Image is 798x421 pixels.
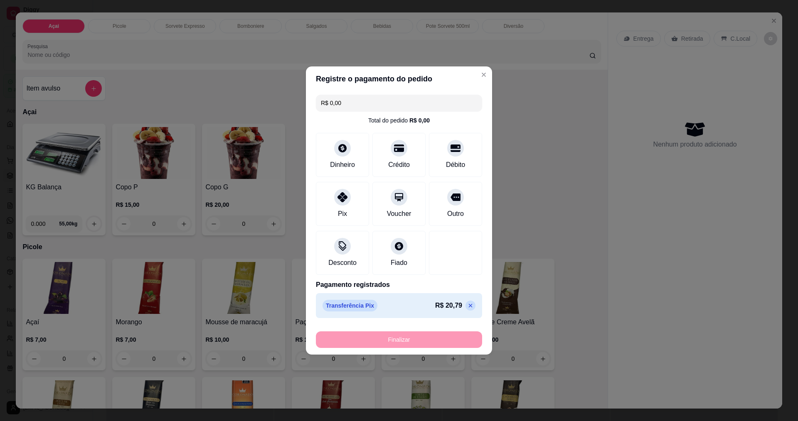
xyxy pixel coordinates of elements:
div: Fiado [391,258,407,268]
p: Pagamento registrados [316,280,482,290]
div: Outro [447,209,464,219]
div: Débito [446,160,465,170]
p: R$ 20,79 [435,301,462,311]
button: Close [477,68,490,81]
div: Total do pedido [368,116,430,125]
div: R$ 0,00 [409,116,430,125]
div: Pix [338,209,347,219]
div: Crédito [388,160,410,170]
div: Voucher [387,209,411,219]
p: Transferência Pix [323,300,377,311]
input: Ex.: hambúrguer de cordeiro [321,95,477,111]
div: Dinheiro [330,160,355,170]
header: Registre o pagamento do pedido [306,66,492,91]
div: Desconto [328,258,357,268]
